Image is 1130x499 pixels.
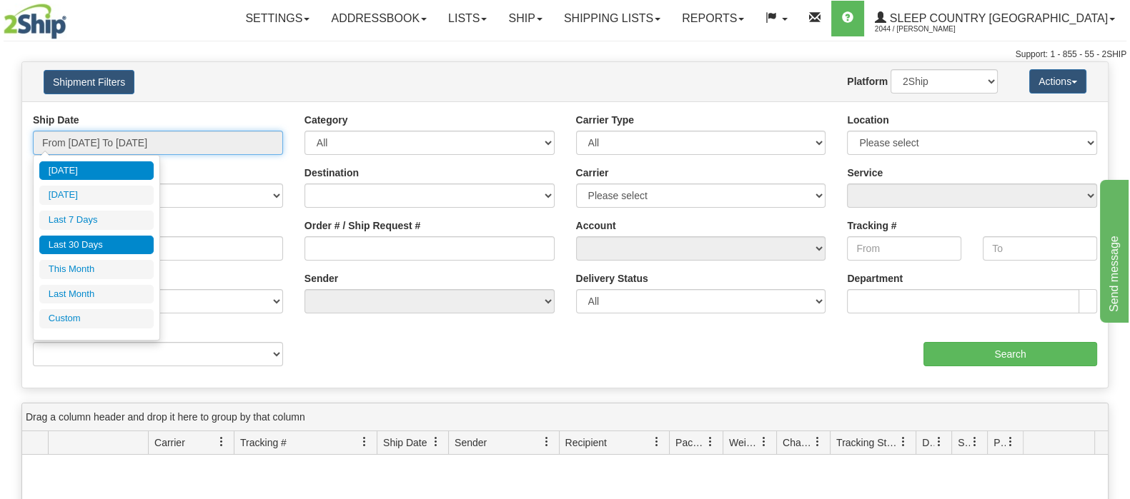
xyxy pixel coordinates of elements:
[535,430,559,454] a: Sender filter column settings
[39,260,154,279] li: This Month
[576,113,634,127] label: Carrier Type
[891,430,916,454] a: Tracking Status filter column settings
[4,49,1126,61] div: Support: 1 - 855 - 55 - 2SHIP
[983,236,1097,261] input: To
[847,74,888,89] label: Platform
[154,435,185,450] span: Carrier
[11,9,132,26] div: Send message
[455,435,487,450] span: Sender
[645,430,669,454] a: Recipient filter column settings
[675,435,705,450] span: Packages
[39,309,154,328] li: Custom
[39,211,154,230] li: Last 7 Days
[4,4,66,39] img: logo2044.jpg
[847,236,961,261] input: From
[752,430,776,454] a: Weight filter column settings
[240,435,287,450] span: Tracking #
[424,430,448,454] a: Ship Date filter column settings
[927,430,951,454] a: Delivery Status filter column settings
[847,218,896,233] label: Tracking #
[33,113,79,127] label: Ship Date
[875,22,982,36] span: 2044 / [PERSON_NAME]
[576,166,609,180] label: Carrier
[993,435,1006,450] span: Pickup Status
[958,435,970,450] span: Shipment Issues
[998,430,1023,454] a: Pickup Status filter column settings
[576,218,616,233] label: Account
[304,271,338,286] label: Sender
[39,285,154,304] li: Last Month
[671,1,755,36] a: Reports
[352,430,377,454] a: Tracking # filter column settings
[209,430,234,454] a: Carrier filter column settings
[39,161,154,181] li: [DATE]
[923,342,1097,366] input: Search
[1097,176,1129,322] iframe: chat widget
[320,1,437,36] a: Addressbook
[836,435,898,450] span: Tracking Status
[698,430,723,454] a: Packages filter column settings
[39,236,154,255] li: Last 30 Days
[553,1,671,36] a: Shipping lists
[576,271,648,286] label: Delivery Status
[39,186,154,205] li: [DATE]
[847,166,883,180] label: Service
[383,435,427,450] span: Ship Date
[304,113,348,127] label: Category
[847,113,888,127] label: Location
[437,1,497,36] a: Lists
[783,435,813,450] span: Charge
[44,70,134,94] button: Shipment Filters
[886,12,1108,24] span: Sleep Country [GEOGRAPHIC_DATA]
[304,218,421,233] label: Order # / Ship Request #
[729,435,759,450] span: Weight
[22,403,1108,431] div: grid grouping header
[1029,69,1086,94] button: Actions
[806,430,830,454] a: Charge filter column settings
[497,1,552,36] a: Ship
[565,435,607,450] span: Recipient
[234,1,320,36] a: Settings
[864,1,1126,36] a: Sleep Country [GEOGRAPHIC_DATA] 2044 / [PERSON_NAME]
[963,430,987,454] a: Shipment Issues filter column settings
[304,166,359,180] label: Destination
[922,435,934,450] span: Delivery Status
[847,271,903,286] label: Department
